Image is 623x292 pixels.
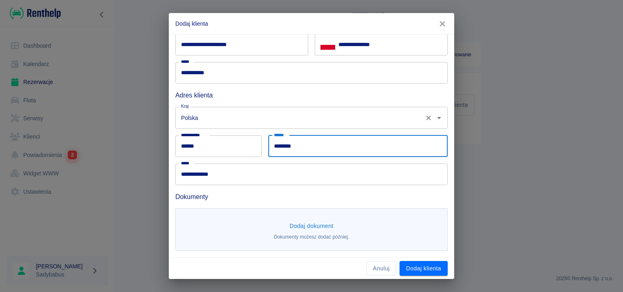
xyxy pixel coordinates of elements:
[400,261,448,276] button: Dodaj klienta
[367,261,396,276] button: Anuluj
[286,219,337,234] button: Dodaj dokument
[175,90,448,100] h6: Adres klienta
[320,39,335,51] button: Select country
[433,112,445,124] button: Otwórz
[181,103,189,109] label: Kraj
[175,192,448,202] h6: Dokumenty
[169,13,454,34] h2: Dodaj klienta
[423,112,434,124] button: Wyczyść
[274,233,349,241] p: Dokumenty możesz dodać później.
